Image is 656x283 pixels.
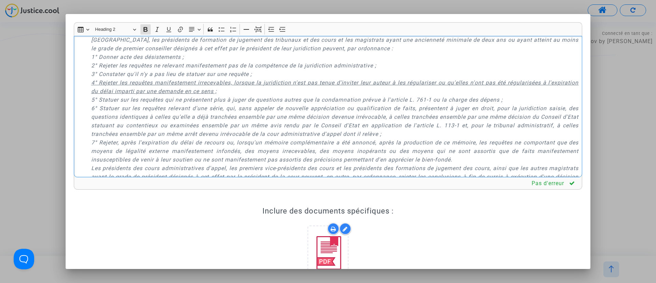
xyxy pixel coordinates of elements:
i: 1° Donner acte des désistements ; [91,54,184,60]
i: 2° Rejeter les requêtes ne relevant manifestement pas de la compétence de la juridiction administ... [91,62,376,69]
div: Editor toolbar [74,22,582,36]
h4: Inclure des documents spécifiques : [81,207,575,216]
button: Heading 2 [92,24,139,35]
i: 5° Statuer sur les requêtes qui ne présentent plus à juger de questions autres que la condamnatio... [91,97,503,103]
div: Rich Text Editor, main [74,36,582,178]
i: Les présidents des cours administratives d'appel, les premiers vice-présidents des cours et les p... [91,165,579,206]
i: 6° Statuer sur les requêtes relevant d'une série, qui, sans appeler de nouvelle appréciation ou q... [91,105,579,137]
span: Heading 2 [95,25,131,34]
u: 4° Rejeter les requêtes manifestement irrecevables, lorsque la juridiction n'est pas tenue d'invi... [91,79,579,94]
i: 7° Rejeter, après l'expiration du délai de recours ou, lorsqu'un mémoire complémentaire a été ann... [91,139,579,163]
i: 3° Constater qu'il n'y a pas lieu de statuer sur une requête ; [91,71,252,77]
span: Pas d'erreur [532,180,564,186]
i: « Les présidents de tribunal administratif et de cour administrative d'appel, les premiers vice-p... [91,28,579,52]
iframe: Help Scout Beacon - Open [14,249,34,269]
